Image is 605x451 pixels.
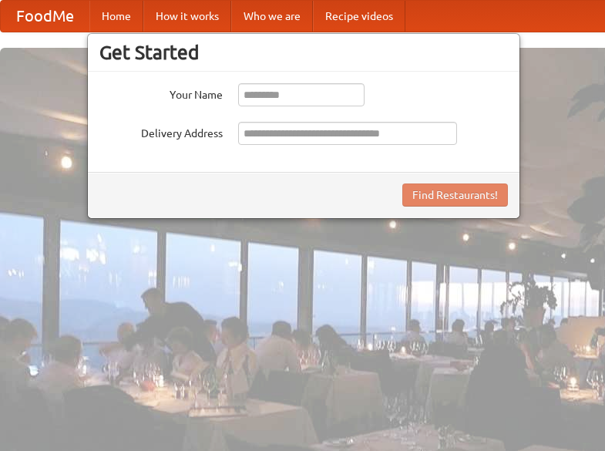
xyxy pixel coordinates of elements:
[402,183,508,207] button: Find Restaurants!
[99,41,508,64] h3: Get Started
[313,1,405,32] a: Recipe videos
[143,1,231,32] a: How it works
[231,1,313,32] a: Who we are
[99,122,223,141] label: Delivery Address
[89,1,143,32] a: Home
[99,83,223,103] label: Your Name
[1,1,89,32] a: FoodMe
